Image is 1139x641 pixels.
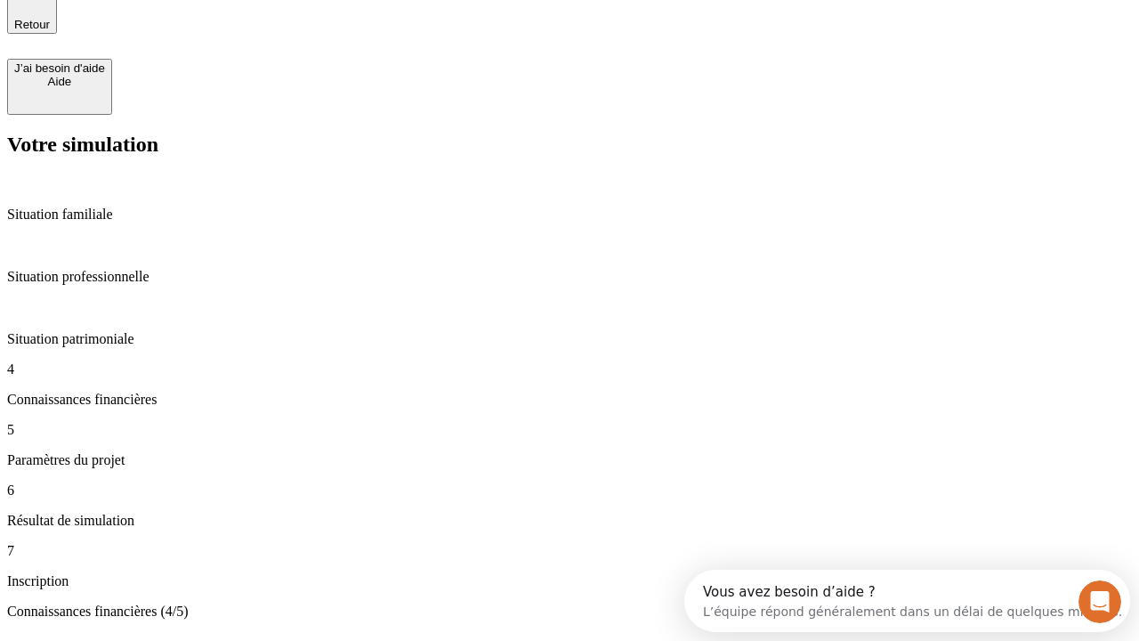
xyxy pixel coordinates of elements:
h2: Votre simulation [7,133,1132,157]
iframe: Intercom live chat [1078,580,1121,623]
button: J’ai besoin d'aideAide [7,59,112,115]
div: J’ai besoin d'aide [14,61,105,75]
div: Vous avez besoin d’aide ? [19,15,438,29]
p: Situation familiale [7,207,1132,223]
p: 4 [7,361,1132,377]
p: Connaissances financières [7,392,1132,408]
span: Retour [14,18,50,31]
p: Paramètres du projet [7,452,1132,468]
p: 7 [7,543,1132,559]
p: 6 [7,483,1132,499]
div: L’équipe répond généralement dans un délai de quelques minutes. [19,29,438,48]
iframe: Intercom live chat discovery launcher [684,570,1130,632]
div: Aide [14,75,105,88]
p: 5 [7,422,1132,438]
p: Situation professionnelle [7,269,1132,285]
p: Situation patrimoniale [7,331,1132,347]
div: Ouvrir le Messenger Intercom [7,7,490,56]
p: Inscription [7,573,1132,589]
p: Résultat de simulation [7,513,1132,529]
p: Connaissances financières (4/5) [7,604,1132,620]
